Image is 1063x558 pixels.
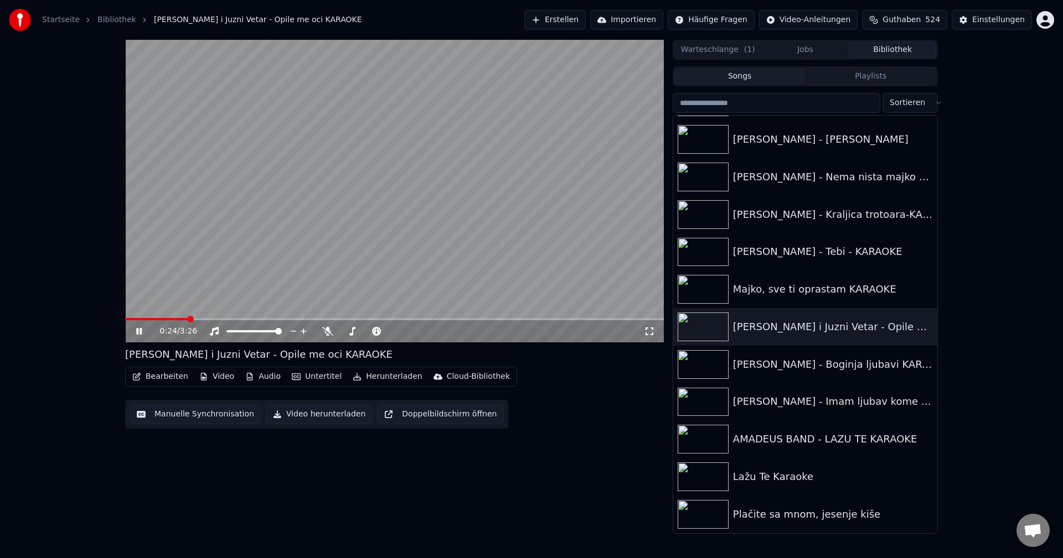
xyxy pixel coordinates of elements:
button: Manuelle Synchronisation [130,404,261,424]
div: Einstellungen [972,14,1025,25]
span: Sortieren [890,97,925,108]
button: Einstellungen [952,10,1032,30]
button: Untertitel [287,369,346,384]
button: Erstellen [524,10,586,30]
div: Plačite sa mnom, jesenje kiše [733,507,933,522]
span: [PERSON_NAME] i Juzni Vetar - Opile me oci KARAOKE [154,14,362,25]
div: [PERSON_NAME] - Boginja ljubavi KARAOKE [733,357,933,372]
div: Cloud-Bibliothek [447,371,510,382]
div: Majko, sve ti oprastam KARAOKE [733,281,933,297]
div: [PERSON_NAME] - Imam ljubav kome da je dam - KARAOKE [733,394,933,409]
button: Video [195,369,239,384]
div: Lažu Te Karaoke [733,469,933,484]
div: AMADEUS BAND - LAZU TE KARAOKE [733,431,933,447]
button: Playlists [805,69,936,85]
span: ( 1 ) [744,44,755,55]
div: [PERSON_NAME] - Tebi - KARAOKE [733,244,933,259]
button: Guthaben524 [862,10,947,30]
button: Doppelbildschirm öffnen [377,404,504,424]
button: Importieren [590,10,663,30]
span: Guthaben [883,14,921,25]
span: 0:24 [160,326,177,337]
button: Herunterladen [348,369,426,384]
button: Warteschlange [674,42,762,58]
div: [PERSON_NAME] i Juzni Vetar - Opile me oci KARAOKE [733,319,933,335]
button: Bibliothek [849,42,936,58]
button: Bearbeiten [128,369,193,384]
img: youka [9,9,31,31]
button: Video-Anleitungen [759,10,858,30]
button: Häufige Fragen [668,10,755,30]
div: [PERSON_NAME] - [PERSON_NAME] [733,132,933,147]
button: Songs [674,69,806,85]
div: [PERSON_NAME] - Nema nista majko od tvoga veselja-KARAOKE [733,169,933,185]
div: Chat öffnen [1016,514,1050,547]
button: Video herunterladen [266,404,373,424]
div: / [160,326,187,337]
div: [PERSON_NAME] i Juzni Vetar - Opile me oci KARAOKE [125,347,393,362]
button: Audio [241,369,285,384]
nav: breadcrumb [42,14,362,25]
span: 524 [925,14,940,25]
div: [PERSON_NAME] - Kraljica trotoara-KARAOKE [733,207,933,222]
span: 3:26 [180,326,197,337]
a: Startseite [42,14,80,25]
button: Jobs [762,42,849,58]
a: Bibliothek [97,14,136,25]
